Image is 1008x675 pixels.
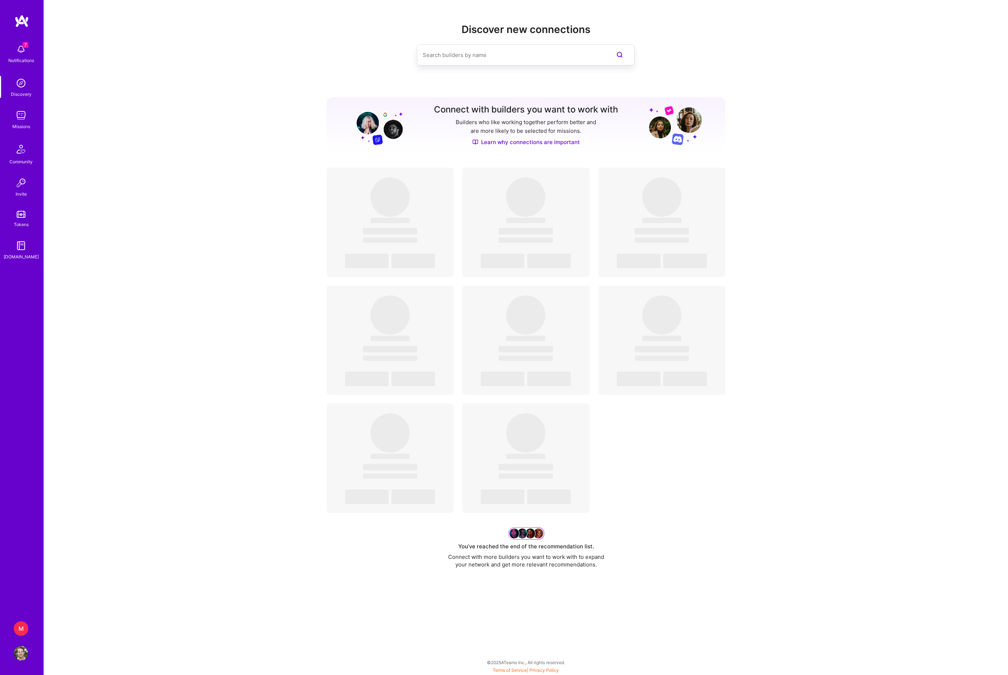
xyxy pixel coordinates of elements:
[454,118,598,135] p: Builders who like working together perform better and are more likely to be selected for missions.
[499,464,553,470] span: ‌
[527,490,571,504] span: ‌
[12,646,30,660] a: User Avatar
[506,295,545,335] span: ‌
[493,667,559,673] span: |
[14,42,28,57] img: bell
[8,57,34,64] div: Notifications
[16,190,27,198] div: Invite
[350,105,403,145] img: Grow your network
[615,50,624,59] i: icon SearchPurple
[370,413,410,453] span: ‌
[370,218,410,223] span: ‌
[14,176,28,190] img: Invite
[44,653,1008,671] div: © 2025 ATeams Inc., All rights reserved.
[635,356,689,361] span: ‌
[635,238,689,243] span: ‌
[370,336,410,341] span: ‌
[423,46,600,64] input: Search builders by name
[363,346,417,352] span: ‌
[370,295,410,335] span: ‌
[392,372,435,386] span: ‌
[370,454,410,459] span: ‌
[499,346,553,352] span: ‌
[642,295,681,335] span: ‌
[4,253,39,261] div: [DOMAIN_NAME]
[481,254,524,268] span: ‌
[499,356,553,361] span: ‌
[472,138,580,146] a: Learn why connections are important
[327,24,726,36] h2: Discover new connections
[529,667,559,673] a: Privacy Policy
[12,621,30,636] a: M
[635,228,689,234] span: ‌
[443,553,610,568] div: Connect with more builders you want to work with to expand your network and get more relevant rec...
[22,42,28,48] span: 7
[506,413,545,453] span: ‌
[345,372,389,386] span: ‌
[506,177,545,217] span: ‌
[15,15,29,28] img: logo
[12,140,30,158] img: Community
[14,221,29,228] div: Tokens
[499,228,553,234] span: ‌
[345,490,389,504] span: ‌
[527,254,571,268] span: ‌
[363,228,417,234] span: ‌
[363,356,417,361] span: ‌
[499,238,553,243] span: ‌
[663,372,707,386] span: ‌
[14,76,28,90] img: discovery
[506,336,545,341] span: ‌
[642,177,681,217] span: ‌
[527,372,571,386] span: ‌
[9,158,33,165] div: Community
[370,177,410,217] span: ‌
[458,543,594,550] div: You’ve reached the end of the recommendation list.
[11,90,32,98] div: Discovery
[649,106,702,145] img: Grow your network
[493,667,527,673] a: Terms of Service
[392,490,435,504] span: ‌
[345,254,389,268] span: ‌
[14,238,28,253] img: guide book
[472,139,478,145] img: Discover
[14,646,28,660] img: User Avatar
[617,254,660,268] span: ‌
[499,474,553,479] span: ‌
[392,254,435,268] span: ‌
[434,105,618,115] h3: Connect with builders you want to work with
[663,254,707,268] span: ‌
[14,621,28,636] div: M
[635,346,689,352] span: ‌
[363,238,417,243] span: ‌
[506,218,545,223] span: ‌
[17,211,25,218] img: tokens
[508,527,544,539] img: Grow your network
[14,108,28,123] img: teamwork
[642,336,681,341] span: ‌
[617,372,660,386] span: ‌
[506,454,545,459] span: ‌
[363,474,417,479] span: ‌
[12,123,30,130] div: Missions
[481,372,524,386] span: ‌
[642,218,681,223] span: ‌
[363,464,417,470] span: ‌
[481,490,524,504] span: ‌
